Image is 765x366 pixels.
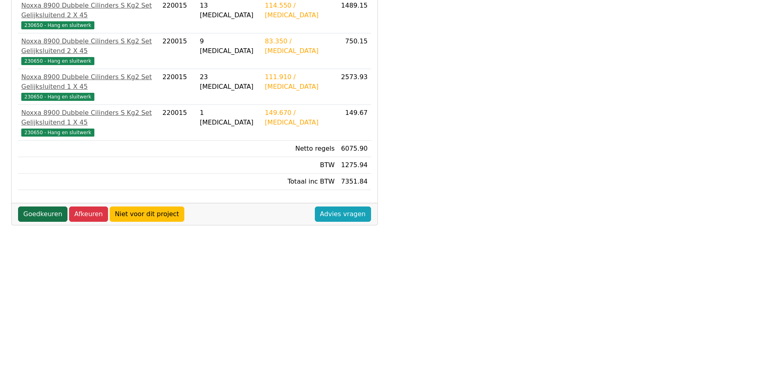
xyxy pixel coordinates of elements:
[265,108,335,127] div: 149.670 / [MEDICAL_DATA]
[200,1,258,20] div: 13 [MEDICAL_DATA]
[315,207,371,222] a: Advies vragen
[338,105,371,141] td: 149.67
[21,93,94,101] span: 230650 - Hang en sluitwerk
[21,72,156,101] a: Noxxa 8900 Dubbele Cilinders S Kg2 Set Gelijksluitend 1 X 45230650 - Hang en sluitwerk
[338,174,371,190] td: 7351.84
[69,207,108,222] a: Afkeuren
[265,1,335,20] div: 114.550 / [MEDICAL_DATA]
[18,207,67,222] a: Goedkeuren
[338,141,371,157] td: 6075.90
[262,174,338,190] td: Totaal inc BTW
[21,108,156,137] a: Noxxa 8900 Dubbele Cilinders S Kg2 Set Gelijksluitend 1 X 45230650 - Hang en sluitwerk
[21,21,94,29] span: 230650 - Hang en sluitwerk
[21,37,156,65] a: Noxxa 8900 Dubbele Cilinders S Kg2 Set Gelijksluitend 2 X 45230650 - Hang en sluitwerk
[21,129,94,137] span: 230650 - Hang en sluitwerk
[262,157,338,174] td: BTW
[159,105,197,141] td: 220015
[265,37,335,56] div: 83.350 / [MEDICAL_DATA]
[110,207,184,222] a: Niet voor dit project
[21,57,94,65] span: 230650 - Hang en sluitwerk
[200,72,258,92] div: 23 [MEDICAL_DATA]
[200,37,258,56] div: 9 [MEDICAL_DATA]
[265,72,335,92] div: 111.910 / [MEDICAL_DATA]
[200,108,258,127] div: 1 [MEDICAL_DATA]
[21,1,156,20] div: Noxxa 8900 Dubbele Cilinders S Kg2 Set Gelijksluitend 2 X 45
[21,1,156,30] a: Noxxa 8900 Dubbele Cilinders S Kg2 Set Gelijksluitend 2 X 45230650 - Hang en sluitwerk
[159,69,197,105] td: 220015
[338,157,371,174] td: 1275.94
[338,69,371,105] td: 2573.93
[21,72,156,92] div: Noxxa 8900 Dubbele Cilinders S Kg2 Set Gelijksluitend 1 X 45
[159,33,197,69] td: 220015
[262,141,338,157] td: Netto regels
[21,108,156,127] div: Noxxa 8900 Dubbele Cilinders S Kg2 Set Gelijksluitend 1 X 45
[21,37,156,56] div: Noxxa 8900 Dubbele Cilinders S Kg2 Set Gelijksluitend 2 X 45
[338,33,371,69] td: 750.15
